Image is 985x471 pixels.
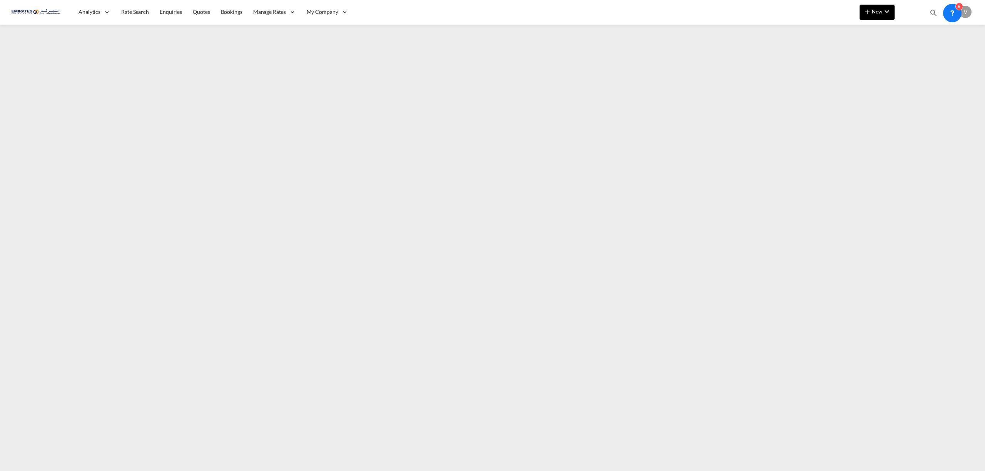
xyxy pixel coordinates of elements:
div: V [959,6,972,18]
span: Help [942,5,955,18]
md-icon: icon-plus 400-fg [863,7,872,16]
button: icon-plus 400-fgNewicon-chevron-down [860,5,895,20]
span: Quotes [193,8,210,15]
span: Manage Rates [253,8,286,16]
span: My Company [307,8,338,16]
span: Rate Search [121,8,149,15]
div: icon-magnify [929,8,938,20]
span: Enquiries [160,8,182,15]
div: Help [942,5,959,19]
span: Bookings [221,8,242,15]
md-icon: icon-chevron-down [882,7,892,16]
img: c67187802a5a11ec94275b5db69a26e6.png [12,3,63,21]
span: New [863,8,892,15]
md-icon: icon-magnify [929,8,938,17]
span: Analytics [78,8,100,16]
